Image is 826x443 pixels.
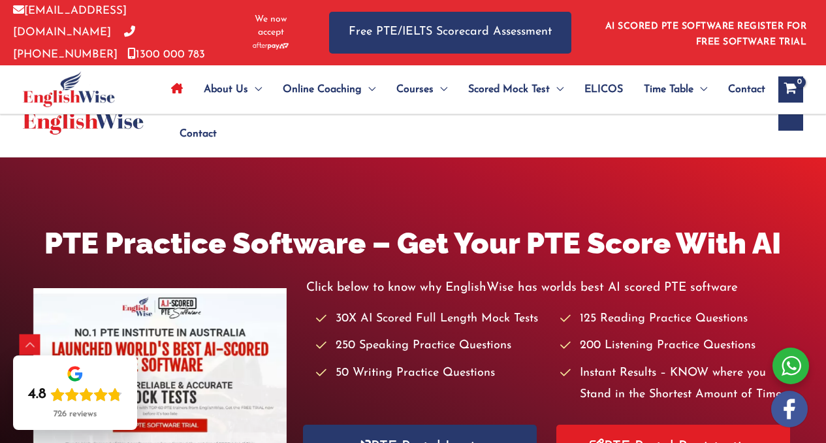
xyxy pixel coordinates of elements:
[329,12,571,53] a: Free PTE/IELTS Scorecard Assessment
[386,67,458,112] a: CoursesMenu Toggle
[23,71,115,107] img: cropped-ew-logo
[161,67,765,112] nav: Site Navigation: Main Menu
[362,67,375,112] span: Menu Toggle
[468,67,550,112] span: Scored Mock Test
[306,277,793,299] p: Click below to know why EnglishWise has worlds best AI scored PTE software
[28,386,46,404] div: 4.8
[272,67,386,112] a: Online CoachingMenu Toggle
[316,363,548,384] li: 50 Writing Practice Questions
[597,11,813,54] aside: Header Widget 1
[560,363,793,406] li: Instant Results – KNOW where you Stand in the Shortest Amount of Time
[458,67,574,112] a: Scored Mock TestMenu Toggle
[771,391,808,427] img: white-facebook.png
[169,111,217,157] a: Contact
[778,76,803,103] a: View Shopping Cart, empty
[28,386,122,404] div: Rating: 4.8 out of 5
[33,223,793,264] h1: PTE Practice Software – Get Your PTE Score With AI
[283,67,362,112] span: Online Coaching
[633,67,718,112] a: Time TableMenu Toggle
[13,5,127,38] a: [EMAIL_ADDRESS][DOMAIN_NAME]
[180,111,217,157] span: Contact
[644,67,693,112] span: Time Table
[560,335,793,357] li: 200 Listening Practice Questions
[718,67,765,112] a: Contact
[584,67,623,112] span: ELICOS
[127,49,205,60] a: 1300 000 783
[193,67,272,112] a: About UsMenu Toggle
[574,67,633,112] a: ELICOS
[605,22,807,47] a: AI SCORED PTE SOFTWARE REGISTER FOR FREE SOFTWARE TRIAL
[693,67,707,112] span: Menu Toggle
[204,67,248,112] span: About Us
[316,335,548,357] li: 250 Speaking Practice Questions
[396,67,434,112] span: Courses
[550,67,564,112] span: Menu Toggle
[54,409,97,419] div: 726 reviews
[13,27,135,59] a: [PHONE_NUMBER]
[434,67,447,112] span: Menu Toggle
[253,42,289,50] img: Afterpay-Logo
[248,67,262,112] span: Menu Toggle
[560,308,793,330] li: 125 Reading Practice Questions
[316,308,548,330] li: 30X AI Scored Full Length Mock Tests
[245,13,296,39] span: We now accept
[728,67,765,112] span: Contact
